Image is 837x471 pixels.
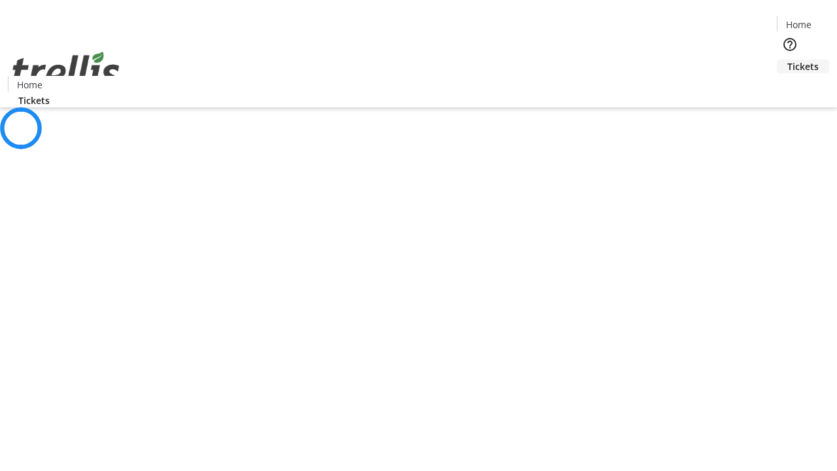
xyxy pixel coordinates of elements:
button: Help [777,31,803,58]
button: Cart [777,73,803,99]
span: Home [17,78,43,92]
span: Tickets [787,60,819,73]
a: Home [777,18,819,31]
a: Tickets [777,60,829,73]
a: Home [9,78,50,92]
a: Tickets [8,94,60,107]
span: Home [786,18,811,31]
span: Tickets [18,94,50,107]
img: Orient E2E Organization Nbk93mkP23's Logo [8,37,124,103]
